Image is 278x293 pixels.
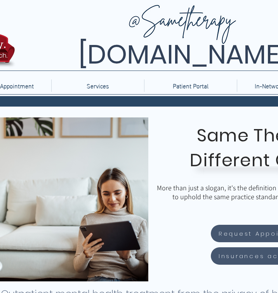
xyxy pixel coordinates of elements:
p: Services [83,79,113,92]
p: Patient Portal [169,79,212,92]
a: Patient Portal [144,79,237,92]
div: Services [51,79,144,92]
